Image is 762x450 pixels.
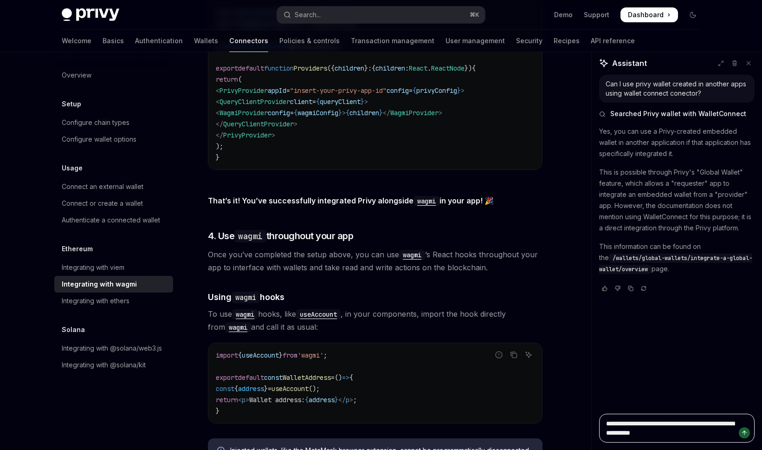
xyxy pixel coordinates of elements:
span: } [379,109,383,117]
div: Integrating with ethers [62,295,129,307]
p: This is possible through Privy's "Global Wallet" feature, which allows a "requester" app to integ... [599,167,755,234]
span: /wallets/global-wallets/integrate-a-global-wallet/overview [599,254,752,273]
span: config [268,109,290,117]
span: client [290,98,312,106]
span: </ [216,131,223,139]
span: wagmiConfig [297,109,338,117]
span: > [461,86,465,95]
span: { [294,109,297,117]
strong: That’s it! You’ve successfully integrated Privy alongside in your app! 🎉 [208,196,494,205]
span: Searched Privy wallet with WalletConnect [610,109,746,118]
span: { [316,98,320,106]
div: Configure wallet options [62,134,136,145]
span: React [409,64,427,72]
a: Configure chain types [54,114,173,131]
a: Configure wallet options [54,131,173,148]
code: wagmi [413,196,439,206]
span: QueryClientProvider [223,120,294,128]
code: useAccount [296,309,341,320]
span: const [264,373,283,382]
a: Policies & controls [279,30,340,52]
button: Open search [277,7,485,23]
p: This information can be found on the page. [599,241,755,274]
span: > [364,98,368,106]
span: ⌘ K [470,11,479,19]
span: ReactNode [431,64,465,72]
span: ( [238,75,242,84]
a: User management [446,30,505,52]
a: wagmi [225,322,251,332]
span: children [335,64,364,72]
span: } [264,385,268,393]
span: QueryClientProvider [220,98,290,106]
button: Vote that response was good [599,284,610,293]
span: { [413,86,416,95]
span: () [335,373,342,382]
span: (); [309,385,320,393]
span: Once you’ve completed the setup above, you can use ’s React hooks throughout your app to interfac... [208,248,542,274]
span: = [268,385,271,393]
a: Integrating with wagmi [54,276,173,293]
span: => [342,373,349,382]
span: ; [353,396,357,404]
code: wagmi [232,309,258,320]
span: export [216,64,238,72]
a: Demo [554,10,573,20]
span: = [331,373,335,382]
span: : [405,64,409,72]
div: Configure chain types [62,117,129,128]
span: ); [216,142,223,150]
span: Dashboard [628,10,664,20]
div: Integrating with @solana/kit [62,359,146,371]
span: > [439,109,442,117]
span: config [387,86,409,95]
h5: Usage [62,163,83,174]
span: > [294,120,297,128]
a: Security [516,30,542,52]
span: < [216,98,220,106]
h5: Solana [62,324,85,335]
span: children [375,64,405,72]
button: Vote that response was not good [612,284,623,293]
span: children [349,109,379,117]
span: default [238,64,264,72]
textarea: Ask a question... [599,414,755,443]
span: privyConfig [416,86,457,95]
div: Integrating with wagmi [62,279,137,290]
a: Connect or create a wallet [54,195,173,212]
span: ({ [327,64,335,72]
a: Authentication [135,30,183,52]
p: Yes, you can use a Privy-created embedded wallet in another application if that application has s... [599,126,755,159]
span: = [290,109,294,117]
a: Connectors [229,30,268,52]
a: Connect an external wallet [54,178,173,195]
span: p [346,396,349,404]
span: . [427,64,431,72]
span: queryClient [320,98,361,106]
a: API reference [591,30,635,52]
a: Wallets [194,30,218,52]
a: Integrating with ethers [54,293,173,309]
span: </ [383,109,390,117]
span: WagmiProvider [390,109,439,117]
span: } [335,396,338,404]
span: { [372,64,375,72]
a: useAccount [296,309,341,319]
a: Basics [103,30,124,52]
a: wagmi [232,309,258,319]
button: Searched Privy wallet with WalletConnect [599,109,755,118]
a: Integrating with viem [54,259,173,276]
button: Report incorrect code [493,349,505,361]
span: { [234,385,238,393]
div: Connect an external wallet [62,181,143,192]
span: { [238,351,242,359]
div: Search... [295,9,321,20]
span: } [279,351,283,359]
span: WagmiProvider [220,109,268,117]
code: wagmi [234,230,266,242]
span: ; [323,351,327,359]
span: useAccount [271,385,309,393]
span: Using hooks [208,291,284,303]
a: Authenticate a connected wallet [54,212,173,228]
span: p [242,396,245,404]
